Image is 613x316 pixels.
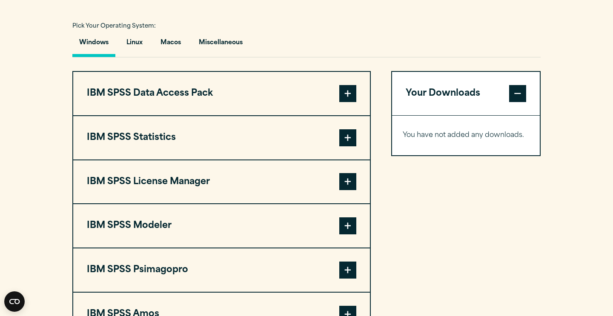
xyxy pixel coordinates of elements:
button: Windows [72,33,115,57]
button: Macos [154,33,188,57]
button: IBM SPSS Statistics [73,116,370,159]
button: Open CMP widget [4,291,25,312]
button: IBM SPSS Psimagopro [73,248,370,292]
button: IBM SPSS Data Access Pack [73,72,370,115]
button: Your Downloads [392,72,540,115]
button: IBM SPSS Modeler [73,204,370,248]
button: Miscellaneous [192,33,249,57]
p: You have not added any downloads. [403,129,529,142]
span: Pick Your Operating System: [72,23,156,29]
button: Linux [120,33,149,57]
button: IBM SPSS License Manager [73,160,370,204]
div: Your Downloads [392,115,540,155]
